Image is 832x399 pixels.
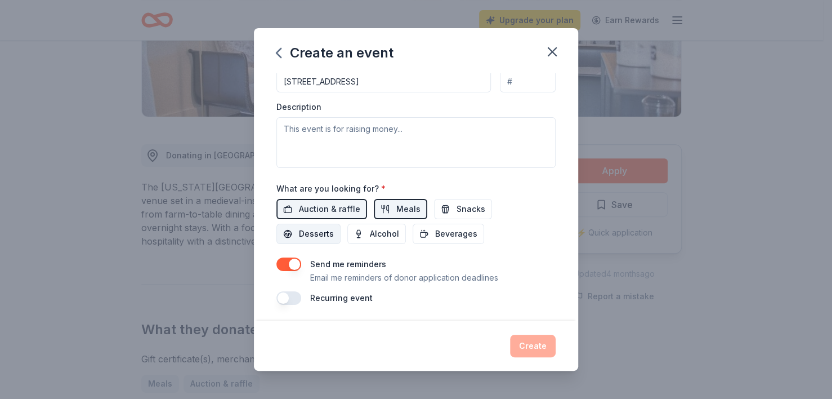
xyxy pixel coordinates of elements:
span: Beverages [435,227,477,241]
label: Recurring event [310,293,373,303]
p: Email me reminders of donor application deadlines [310,271,498,285]
input: # [500,70,556,92]
span: Auction & raffle [299,202,360,216]
button: Auction & raffle [276,199,367,219]
button: Beverages [413,224,484,244]
span: Meals [396,202,421,216]
div: Create an event [276,44,393,62]
span: Alcohol [370,227,399,241]
label: Send me reminders [310,259,386,269]
button: Desserts [276,224,341,244]
input: Enter a US address [276,70,491,92]
button: Alcohol [347,224,406,244]
span: Snacks [457,202,485,216]
button: Meals [374,199,427,219]
label: Description [276,101,321,113]
button: Snacks [434,199,492,219]
label: What are you looking for? [276,183,386,194]
span: Desserts [299,227,334,241]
